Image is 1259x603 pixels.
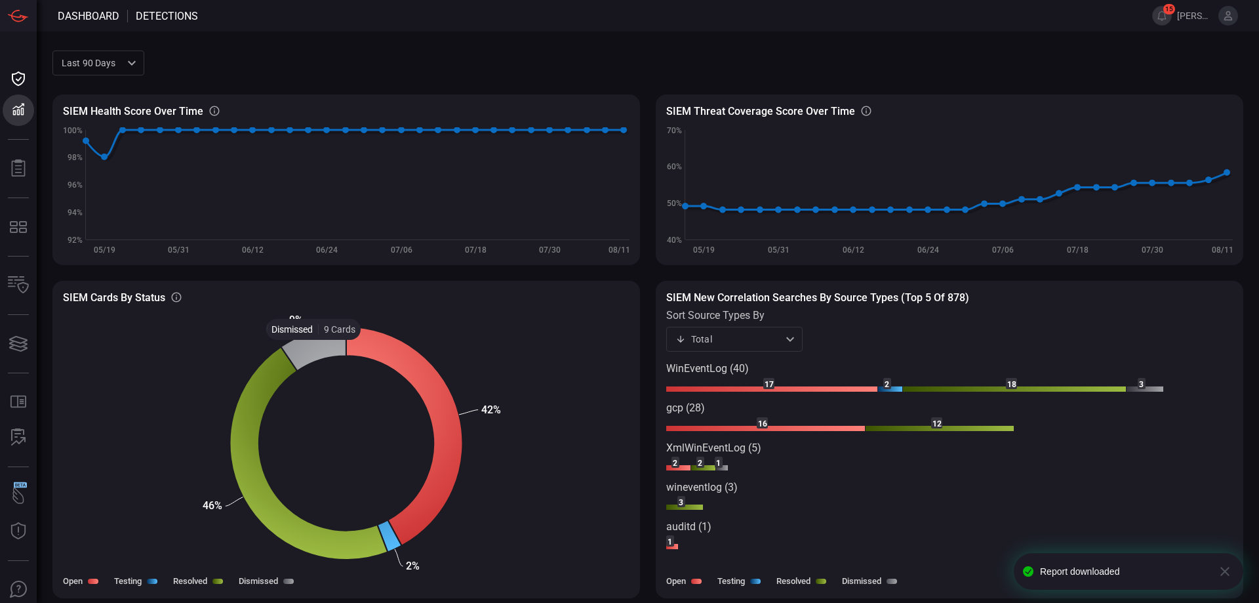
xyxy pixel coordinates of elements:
[68,153,83,162] text: 98%
[168,245,190,255] text: 05/31
[843,245,864,255] text: 06/12
[3,94,34,126] button: Detections
[63,126,83,135] text: 100%
[3,422,34,453] button: ALERT ANALYSIS
[768,245,789,255] text: 05/31
[667,236,682,245] text: 40%
[842,576,881,586] label: Dismissed
[667,126,682,135] text: 70%
[1152,6,1172,26] button: 15
[932,419,942,428] text: 12
[667,162,682,171] text: 60%
[239,576,278,586] label: Dismissed
[136,10,198,22] span: Detections
[1177,10,1213,21] span: [PERSON_NAME].nsonga
[667,199,682,208] text: 50%
[63,576,83,586] label: Open
[666,309,803,322] label: sort source types by
[1040,566,1208,577] div: Report downloaded
[3,63,34,94] button: Dashboard
[668,537,672,547] text: 1
[1139,380,1144,389] text: 3
[3,386,34,418] button: Rule Catalog
[1007,380,1016,389] text: 18
[666,481,738,493] text: wineventlog (3)
[758,419,767,428] text: 16
[992,245,1014,255] text: 07/06
[885,380,889,389] text: 2
[776,576,810,586] label: Resolved
[679,498,683,507] text: 3
[666,576,686,586] label: Open
[3,270,34,301] button: Inventory
[1067,245,1089,255] text: 07/18
[63,105,203,117] h3: SIEM Health Score Over Time
[717,576,745,586] label: Testing
[666,105,855,117] h3: SIEM Threat coverage score over time
[698,459,702,468] text: 2
[666,442,761,454] text: XmlWinEventLog (5)
[917,245,939,255] text: 06/24
[242,245,264,255] text: 06/12
[68,236,83,245] text: 92%
[58,10,119,22] span: Dashboard
[666,291,1233,304] h3: SIEM New correlation searches by source types (Top 5 of 878)
[316,245,338,255] text: 06/24
[1212,245,1233,255] text: 08/11
[693,245,715,255] text: 05/19
[289,314,303,326] text: 9%
[609,245,630,255] text: 08/11
[173,576,207,586] label: Resolved
[203,499,222,512] text: 46%
[465,245,487,255] text: 07/18
[62,56,123,70] p: Last 90 days
[391,245,412,255] text: 07/06
[1142,245,1163,255] text: 07/30
[3,328,34,360] button: Cards
[3,153,34,184] button: Reports
[63,291,165,304] h3: SIEM Cards By Status
[666,402,705,414] text: gcp (28)
[1163,4,1175,14] span: 15
[481,404,501,416] text: 42%
[3,211,34,243] button: MITRE - Detection Posture
[3,516,34,547] button: Threat Intelligence
[114,576,142,586] label: Testing
[673,459,677,468] text: 2
[675,333,782,346] div: Total
[68,180,83,190] text: 96%
[3,480,34,512] button: Wingman
[94,245,115,255] text: 05/19
[765,380,774,389] text: 17
[666,520,711,533] text: auditd (1)
[68,208,83,217] text: 94%
[666,362,749,375] text: WinEventLog (40)
[539,245,561,255] text: 07/30
[716,459,721,468] text: 1
[406,560,420,572] text: 2%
